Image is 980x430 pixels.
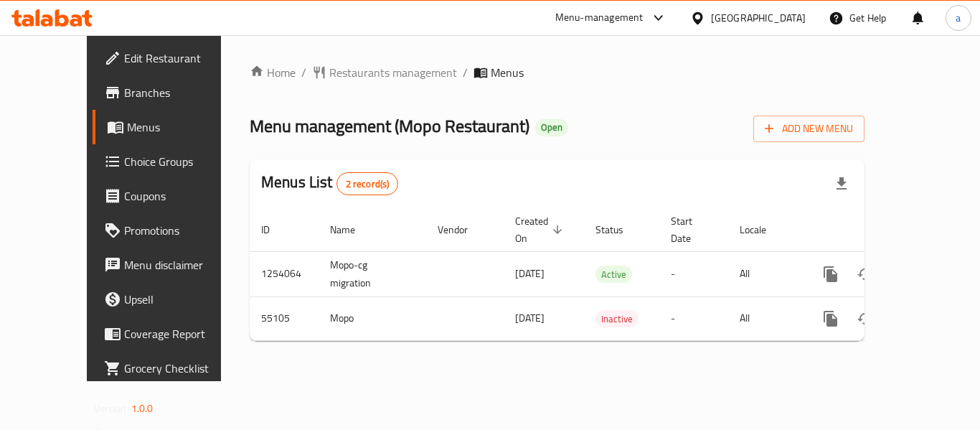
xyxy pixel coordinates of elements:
[319,296,426,340] td: Mopo
[337,177,398,191] span: 2 record(s)
[753,116,864,142] button: Add New Menu
[312,64,457,81] a: Restaurants management
[261,172,398,195] h2: Menus List
[728,251,802,296] td: All
[124,291,239,308] span: Upsell
[250,208,963,341] table: enhanced table
[93,282,250,317] a: Upsell
[848,257,882,291] button: Change Status
[124,187,239,205] span: Coupons
[595,221,642,238] span: Status
[535,119,568,136] div: Open
[93,144,250,179] a: Choice Groups
[93,179,250,213] a: Coupons
[250,64,864,81] nav: breadcrumb
[491,64,524,81] span: Menus
[93,75,250,110] a: Branches
[124,153,239,170] span: Choice Groups
[555,9,644,27] div: Menu-management
[535,121,568,134] span: Open
[814,302,848,336] button: more
[93,351,250,385] a: Grocery Checklist
[595,311,639,327] span: Inactive
[261,221,288,238] span: ID
[301,64,306,81] li: /
[330,221,374,238] span: Name
[515,264,545,283] span: [DATE]
[728,296,802,340] td: All
[659,296,728,340] td: -
[124,222,239,239] span: Promotions
[671,212,711,247] span: Start Date
[250,64,296,81] a: Home
[438,221,486,238] span: Vendor
[802,208,963,252] th: Actions
[93,110,250,144] a: Menus
[515,212,567,247] span: Created On
[131,399,154,418] span: 1.0.0
[595,266,632,283] span: Active
[250,251,319,296] td: 1254064
[824,167,859,201] div: Export file
[595,310,639,327] div: Inactive
[250,110,529,142] span: Menu management ( Mopo Restaurant )
[124,84,239,101] span: Branches
[124,360,239,377] span: Grocery Checklist
[814,257,848,291] button: more
[93,41,250,75] a: Edit Restaurant
[127,118,239,136] span: Menus
[124,325,239,342] span: Coverage Report
[93,317,250,351] a: Coverage Report
[93,248,250,282] a: Menu disclaimer
[124,256,239,274] span: Menu disclaimer
[124,50,239,67] span: Edit Restaurant
[848,302,882,336] button: Change Status
[765,120,853,138] span: Add New Menu
[515,309,545,327] span: [DATE]
[336,172,399,195] div: Total records count
[740,221,785,238] span: Locale
[329,64,457,81] span: Restaurants management
[319,251,426,296] td: Mopo-cg migration
[463,64,468,81] li: /
[659,251,728,296] td: -
[94,399,129,418] span: Version:
[956,10,961,26] span: a
[93,213,250,248] a: Promotions
[711,10,806,26] div: [GEOGRAPHIC_DATA]
[250,296,319,340] td: 55105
